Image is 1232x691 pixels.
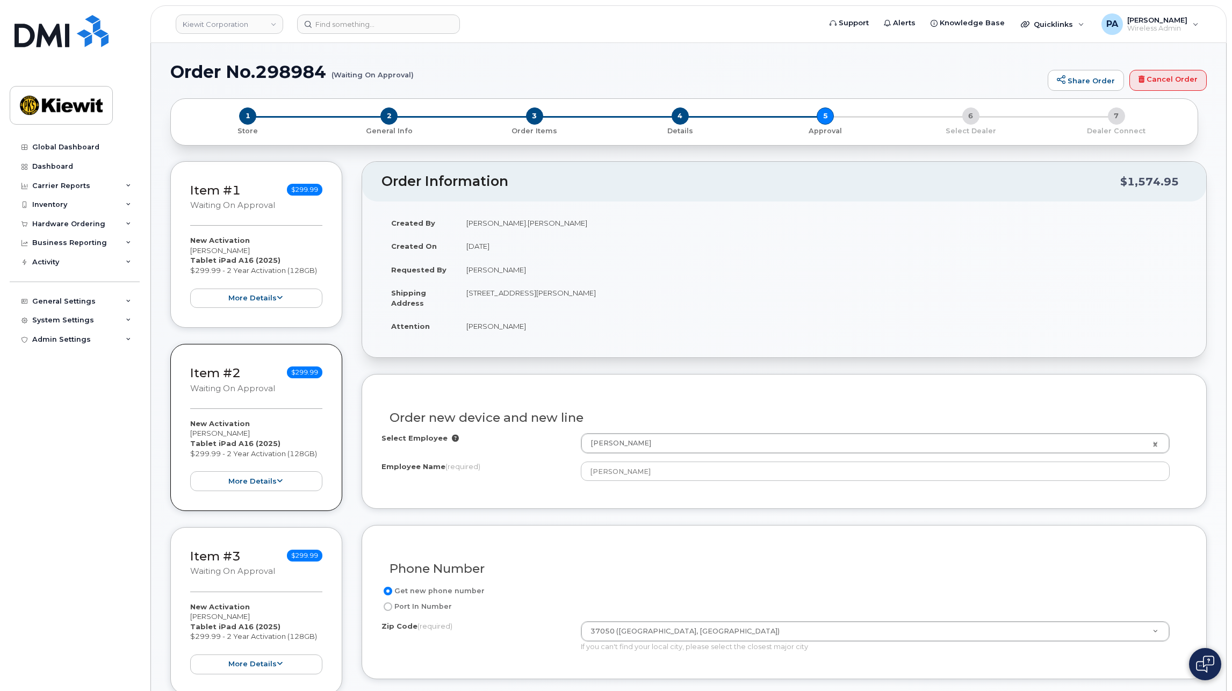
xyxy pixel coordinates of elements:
[190,602,250,611] strong: New Activation
[170,62,1042,81] h1: Order No.298984
[190,602,322,674] div: [PERSON_NAME] $299.99 - 2 Year Activation (128GB)
[190,365,241,380] a: Item #2
[381,433,448,443] label: Select Employee
[1120,171,1179,192] div: $1,574.95
[457,234,1187,258] td: [DATE]
[584,627,780,636] span: 37050 ([GEOGRAPHIC_DATA], [GEOGRAPHIC_DATA])
[190,654,322,674] button: more details
[457,211,1187,235] td: [PERSON_NAME].[PERSON_NAME]
[457,281,1187,314] td: [STREET_ADDRESS][PERSON_NAME]
[184,126,312,136] p: Store
[179,125,316,136] a: 1 Store
[190,236,250,244] strong: New Activation
[611,126,748,136] p: Details
[190,183,241,198] a: Item #1
[190,384,275,393] small: Waiting On Approval
[672,107,689,125] span: 4
[584,438,651,448] span: [PERSON_NAME]
[581,462,1170,481] input: Please fill out this field
[190,235,322,308] div: [PERSON_NAME] $299.99 - 2 Year Activation (128GB)
[381,174,1120,189] h2: Order Information
[381,600,452,613] label: Port In Number
[581,434,1169,453] a: [PERSON_NAME]
[190,549,241,564] a: Item #3
[607,125,753,136] a: 4 Details
[457,258,1187,282] td: [PERSON_NAME]
[384,587,392,595] input: Get new phone number
[380,107,398,125] span: 2
[287,184,322,196] span: $299.99
[457,314,1187,338] td: [PERSON_NAME]
[391,289,426,307] strong: Shipping Address
[391,322,430,330] strong: Attention
[466,126,603,136] p: Order Items
[390,562,1179,575] h3: Phone Number
[190,289,322,308] button: more details
[391,219,435,227] strong: Created By
[384,602,392,611] input: Port In Number
[381,621,452,631] label: Zip Code
[445,462,480,471] span: (required)
[391,265,446,274] strong: Requested By
[381,462,480,472] label: Employee Name
[417,622,452,630] span: (required)
[287,550,322,562] span: $299.99
[316,125,462,136] a: 2 General Info
[462,125,607,136] a: 3 Order Items
[581,642,1170,652] div: If you can't find your local city, please select the closest major city
[239,107,256,125] span: 1
[190,419,322,491] div: [PERSON_NAME] $299.99 - 2 Year Activation (128GB)
[1196,656,1214,673] img: Open chat
[391,242,437,250] strong: Created On
[190,439,280,448] strong: Tablet iPad A16 (2025)
[581,622,1169,641] a: 37050 ([GEOGRAPHIC_DATA], [GEOGRAPHIC_DATA])
[452,435,459,442] i: Selection will overwrite employee Name, Number, City and Business Units inputs
[1048,70,1124,91] a: Share Order
[321,126,458,136] p: General Info
[190,256,280,264] strong: Tablet iPad A16 (2025)
[1129,70,1207,91] a: Cancel Order
[190,471,322,491] button: more details
[390,411,1179,424] h3: Order new device and new line
[190,419,250,428] strong: New Activation
[332,62,414,79] small: (Waiting On Approval)
[190,566,275,576] small: Waiting On Approval
[190,200,275,210] small: Waiting On Approval
[287,366,322,378] span: $299.99
[381,585,485,598] label: Get new phone number
[526,107,543,125] span: 3
[190,622,280,631] strong: Tablet iPad A16 (2025)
